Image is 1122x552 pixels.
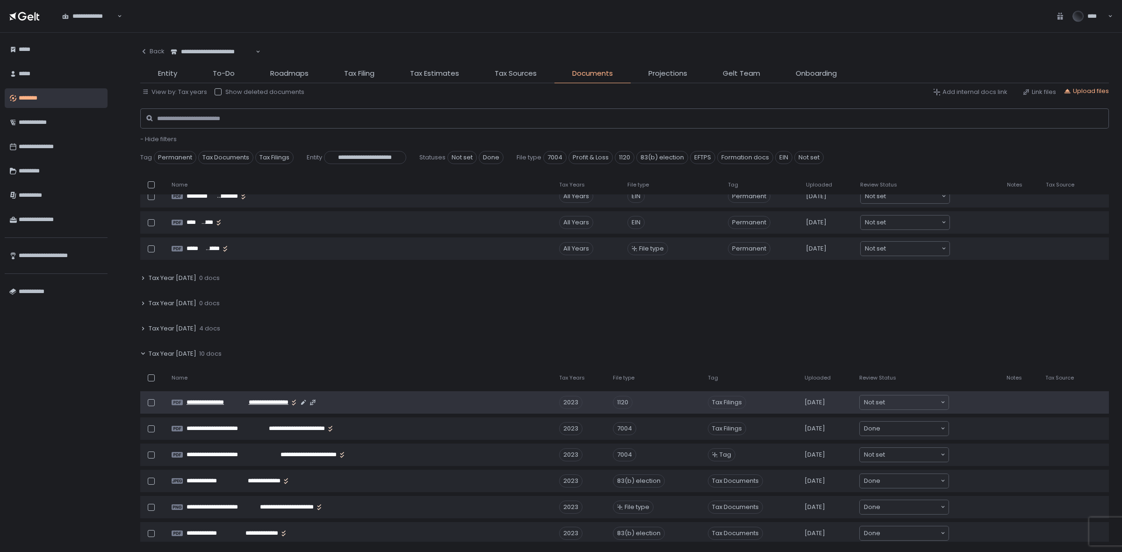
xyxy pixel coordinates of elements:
[886,244,941,253] input: Search for option
[142,88,207,96] button: View by: Tax years
[568,151,613,164] span: Profit & Loss
[149,324,196,333] span: Tax Year [DATE]
[805,398,825,407] span: [DATE]
[165,42,260,62] div: Search for option
[149,350,196,358] span: Tax Year [DATE]
[865,244,886,253] span: Not set
[860,474,949,488] div: Search for option
[880,476,940,486] input: Search for option
[805,424,825,433] span: [DATE]
[213,68,235,79] span: To-Do
[794,151,824,164] span: Not set
[805,477,825,485] span: [DATE]
[708,374,718,381] span: Tag
[613,448,636,461] div: 7004
[56,6,122,26] div: Search for option
[344,68,374,79] span: Tax Filing
[254,47,255,57] input: Search for option
[270,68,309,79] span: Roadmaps
[796,68,837,79] span: Onboarding
[805,529,825,538] span: [DATE]
[410,68,459,79] span: Tax Estimates
[885,398,940,407] input: Search for option
[805,451,825,459] span: [DATE]
[559,396,583,409] div: 2023
[140,47,165,56] div: Back
[559,181,585,188] span: Tax Years
[199,324,220,333] span: 4 docs
[775,151,792,164] span: EIN
[613,474,665,487] div: 83(b) election
[864,424,880,433] span: Done
[806,192,827,201] span: [DATE]
[559,527,583,540] div: 2023
[140,153,152,162] span: Tag
[806,244,827,253] span: [DATE]
[1007,181,1022,188] span: Notes
[880,424,940,433] input: Search for option
[559,474,583,487] div: 2023
[719,451,731,459] span: Tag
[517,153,541,162] span: File type
[199,274,220,282] span: 0 docs
[1046,181,1074,188] span: Tax Source
[559,422,583,435] div: 2023
[627,216,645,229] div: EIN
[572,68,613,79] span: Documents
[447,151,477,164] span: Not set
[559,448,583,461] div: 2023
[880,502,940,512] input: Search for option
[172,181,187,188] span: Name
[625,503,649,511] span: File type
[199,350,222,358] span: 10 docs
[627,181,649,188] span: File type
[559,190,593,203] div: All Years
[690,151,715,164] span: EFTPS
[861,242,949,256] div: Search for option
[1064,87,1109,95] div: Upload files
[860,181,897,188] span: Review Status
[806,218,827,227] span: [DATE]
[860,448,949,462] div: Search for option
[728,216,770,229] span: Permanent
[479,151,503,164] span: Done
[864,450,885,459] span: Not set
[865,192,886,201] span: Not set
[1022,88,1056,96] button: Link files
[1045,374,1074,381] span: Tax Source
[559,501,583,514] div: 2023
[615,151,634,164] span: 1120
[199,299,220,308] span: 0 docs
[886,218,941,227] input: Search for option
[885,450,940,459] input: Search for option
[154,151,196,164] span: Permanent
[728,242,770,255] span: Permanent
[861,215,949,229] div: Search for option
[728,190,770,203] span: Permanent
[255,151,294,164] span: Tax Filings
[140,42,165,61] button: Back
[864,398,885,407] span: Not set
[717,151,773,164] span: Formation docs
[864,529,880,538] span: Done
[559,216,593,229] div: All Years
[864,502,880,512] span: Done
[140,135,177,143] span: - Hide filters
[543,151,567,164] span: 7004
[419,153,446,162] span: Statuses
[639,244,664,253] span: File type
[864,476,880,486] span: Done
[613,396,633,409] div: 1120
[806,181,832,188] span: Uploaded
[723,68,760,79] span: Gelt Team
[859,374,896,381] span: Review Status
[613,422,636,435] div: 7004
[805,374,831,381] span: Uploaded
[708,474,763,487] span: Tax Documents
[627,190,645,203] div: EIN
[860,422,949,436] div: Search for option
[933,88,1007,96] button: Add internal docs link
[880,529,940,538] input: Search for option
